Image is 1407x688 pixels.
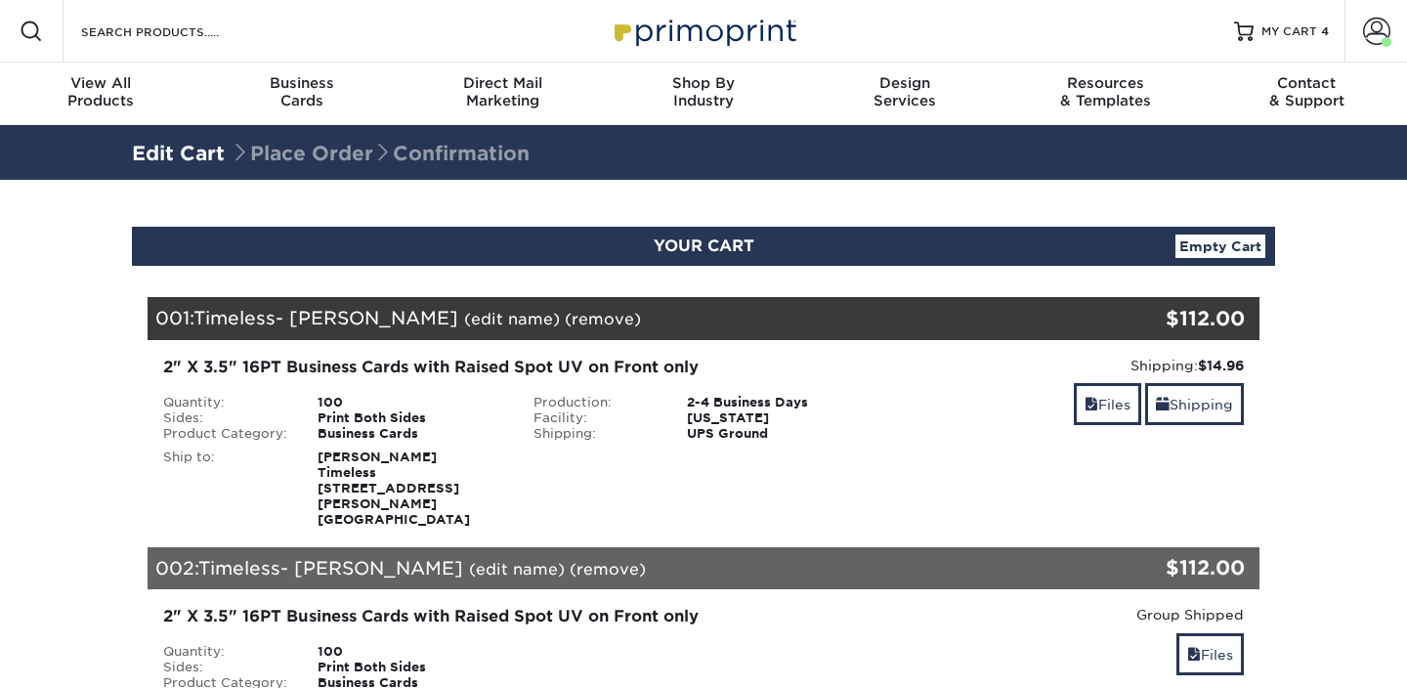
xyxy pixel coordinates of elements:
span: shipping [1156,397,1170,412]
div: 2" X 3.5" 16PT Business Cards with Raised Spot UV on Front only [163,356,874,379]
div: Quantity: [149,395,303,410]
div: 2" X 3.5" 16PT Business Cards with Raised Spot UV on Front only [163,605,874,628]
div: Business Cards [303,426,519,442]
a: Resources& Templates [1005,63,1207,125]
div: 002: [148,547,1074,590]
div: Services [804,74,1005,109]
div: & Templates [1005,74,1207,109]
div: Print Both Sides [303,660,519,675]
span: Business [201,74,403,92]
div: Group Shipped [903,605,1244,624]
span: 4 [1321,24,1329,38]
div: Ship to: [149,450,303,528]
a: (remove) [570,560,646,579]
div: Shipping: [519,426,673,442]
div: $112.00 [1074,304,1245,333]
span: Timeless- [PERSON_NAME] [193,307,458,328]
div: 100 [303,395,519,410]
span: files [1085,397,1098,412]
div: Sides: [149,410,303,426]
div: 001: [148,297,1074,340]
span: Place Order Confirmation [231,142,530,165]
span: Timeless- [PERSON_NAME] [198,557,463,579]
div: Facility: [519,410,673,426]
span: files [1187,647,1201,663]
span: Resources [1005,74,1207,92]
a: DesignServices [804,63,1005,125]
strong: $14.96 [1198,358,1244,373]
img: Primoprint [606,10,801,52]
a: (edit name) [464,310,560,328]
a: Shipping [1145,383,1244,425]
input: SEARCH PRODUCTS..... [79,20,270,43]
a: Files [1074,383,1141,425]
div: Shipping: [903,356,1244,375]
span: YOUR CART [654,236,754,255]
div: Cards [201,74,403,109]
span: Direct Mail [402,74,603,92]
div: UPS Ground [672,426,888,442]
span: Contact [1206,74,1407,92]
div: Marketing [402,74,603,109]
div: $112.00 [1074,553,1245,582]
a: Empty Cart [1175,235,1265,258]
a: Direct MailMarketing [402,63,603,125]
span: MY CART [1261,23,1317,40]
div: Sides: [149,660,303,675]
div: [US_STATE] [672,410,888,426]
a: (edit name) [469,560,565,579]
div: 2-4 Business Days [672,395,888,410]
div: Product Category: [149,426,303,442]
a: (remove) [565,310,641,328]
div: 100 [303,644,519,660]
span: Shop By [603,74,804,92]
div: Print Both Sides [303,410,519,426]
strong: [PERSON_NAME] Timeless [STREET_ADDRESS][PERSON_NAME] [GEOGRAPHIC_DATA] [318,450,470,527]
div: Production: [519,395,673,410]
div: Quantity: [149,644,303,660]
span: Design [804,74,1005,92]
div: & Support [1206,74,1407,109]
a: Files [1176,633,1244,675]
a: BusinessCards [201,63,403,125]
a: Shop ByIndustry [603,63,804,125]
a: Contact& Support [1206,63,1407,125]
div: Industry [603,74,804,109]
a: Edit Cart [132,142,225,165]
